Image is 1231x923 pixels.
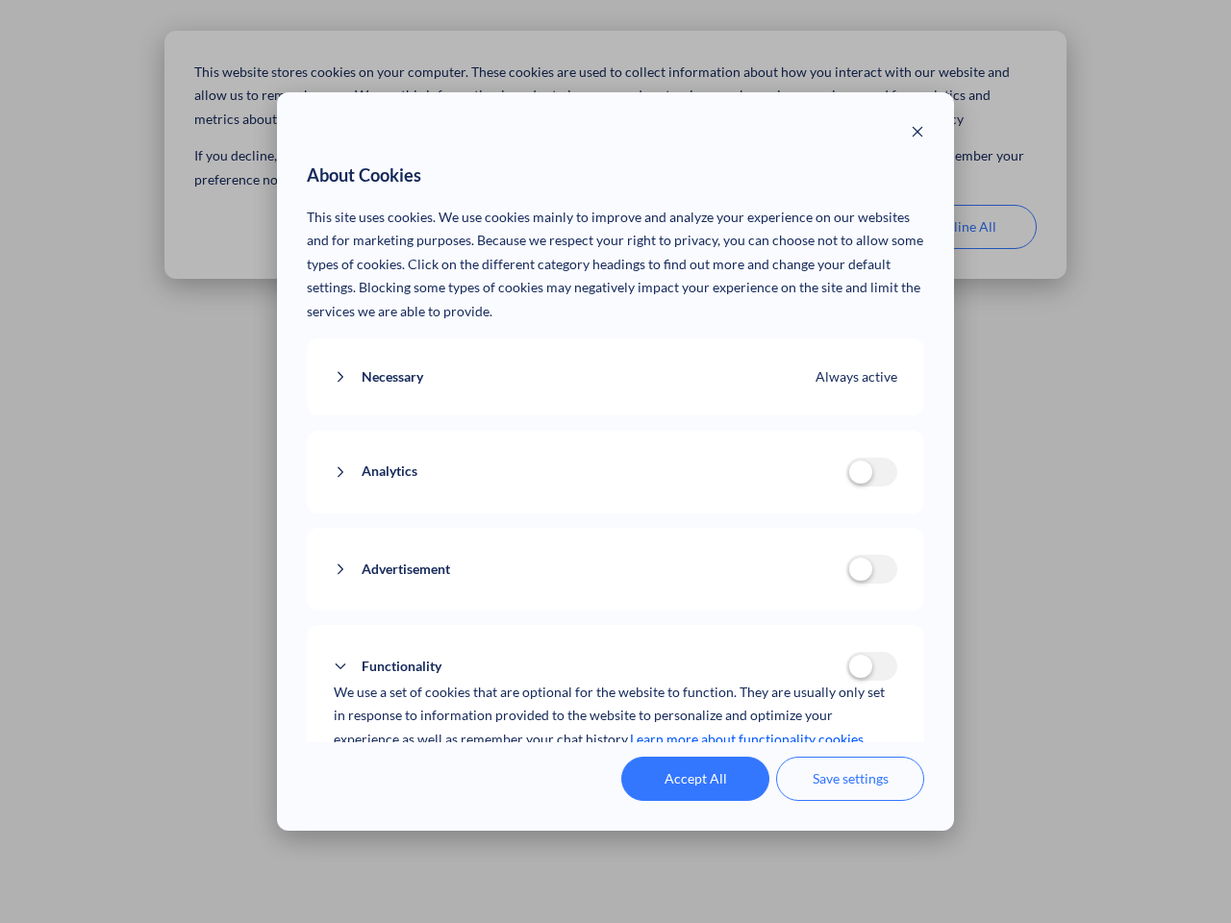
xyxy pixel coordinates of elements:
[362,558,450,582] span: Advertisement
[630,728,867,752] a: Learn more about functionality cookies.
[362,460,417,484] span: Analytics
[776,757,924,801] button: Save settings
[334,558,846,582] button: Advertisement
[1135,831,1231,923] iframe: Chat Widget
[334,655,846,679] button: Functionality
[362,655,441,679] span: Functionality
[621,757,769,801] button: Accept All
[307,161,421,191] span: About Cookies
[334,460,846,484] button: Analytics
[334,365,816,389] button: Necessary
[334,681,898,752] p: We use a set of cookies that are optional for the website to function. They are usually only set ...
[911,122,924,146] button: Close modal
[362,365,423,389] span: Necessary
[816,365,897,389] span: Always active
[307,206,925,324] p: This site uses cookies. We use cookies mainly to improve and analyze your experience on our websi...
